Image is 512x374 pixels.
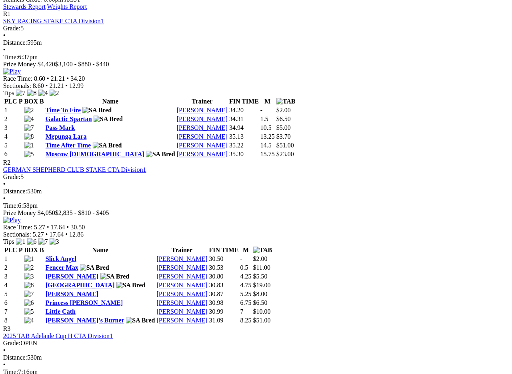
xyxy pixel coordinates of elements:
[4,106,23,114] td: 1
[3,54,18,60] span: Time:
[276,98,296,105] img: TAB
[177,151,228,157] a: [PERSON_NAME]
[71,224,85,231] span: 30.50
[177,107,228,113] a: [PERSON_NAME]
[3,18,104,24] a: SKY RACING STAKE CTA Division1
[240,308,244,315] text: 7
[51,224,65,231] span: 17.64
[3,61,509,68] div: Prize Money $4,420
[24,282,34,289] img: 8
[46,290,98,297] a: [PERSON_NAME]
[126,317,155,324] img: SA Bred
[3,25,21,32] span: Grade:
[3,209,509,217] div: Prize Money $4,050
[69,231,84,238] span: 12.86
[50,82,64,89] span: 21.21
[24,115,34,123] img: 4
[3,217,21,224] img: Play
[253,247,272,254] img: TAB
[46,107,81,113] a: Time To Fire
[38,238,48,245] img: 7
[209,316,239,324] td: 31.09
[3,32,6,39] span: •
[3,181,6,187] span: •
[3,202,509,209] div: 6:58pm
[33,82,44,89] span: 8.60
[276,107,291,113] span: $2.00
[209,308,239,316] td: 30.99
[3,202,18,209] span: Time:
[3,39,509,46] div: 595m
[51,75,65,82] span: 21.21
[80,264,109,271] img: SA Bred
[47,75,49,82] span: •
[46,317,124,324] a: [PERSON_NAME]'s Burner
[46,142,91,149] a: Time After Time
[260,115,268,122] text: 1.5
[229,115,259,123] td: 34.31
[240,299,252,306] text: 6.75
[46,151,144,157] a: Moscow [DEMOGRAPHIC_DATA]
[45,97,176,105] th: Name
[253,282,271,288] span: $19.00
[46,299,123,306] a: Princess [PERSON_NAME]
[27,90,37,97] img: 8
[3,332,113,339] a: 2025 TAB Adelaide Cup H CTA Division1
[260,142,272,149] text: 14.5
[3,46,6,53] span: •
[4,299,23,307] td: 6
[276,115,291,122] span: $6.50
[4,115,23,123] td: 2
[46,282,115,288] a: [GEOGRAPHIC_DATA]
[253,290,268,297] span: $8.00
[38,90,48,97] img: 4
[240,290,252,297] text: 5.25
[46,115,92,122] a: Galactic Spartan
[157,317,208,324] a: [PERSON_NAME]
[67,75,69,82] span: •
[209,255,239,263] td: 30.50
[50,238,59,245] img: 3
[3,90,14,96] span: Tips
[46,82,48,89] span: •
[276,133,291,140] span: $3.70
[46,308,76,315] a: Little Cath
[116,282,146,289] img: SA Bred
[4,141,23,149] td: 5
[24,255,34,263] img: 1
[46,273,98,280] a: [PERSON_NAME]
[3,166,146,173] a: GERMAN SHEPHERD CLUB STAKE CTA Division1
[24,142,34,149] img: 1
[177,133,228,140] a: [PERSON_NAME]
[19,247,23,253] span: P
[3,340,21,346] span: Grade:
[3,39,27,46] span: Distance:
[229,106,259,114] td: 34.20
[253,317,271,324] span: $51.00
[260,124,272,131] text: 10.5
[4,308,23,316] td: 7
[229,141,259,149] td: 35.22
[4,133,23,141] td: 4
[240,273,252,280] text: 4.25
[4,255,23,263] td: 1
[4,150,23,158] td: 6
[209,246,239,254] th: FIN TIME
[240,317,252,324] text: 8.25
[3,354,509,361] div: 530m
[24,133,34,140] img: 8
[3,188,27,195] span: Distance:
[24,247,38,253] span: BOX
[66,82,68,89] span: •
[253,255,268,262] span: $2.00
[146,151,175,158] img: SA Bred
[157,264,208,271] a: [PERSON_NAME]
[276,142,294,149] span: $51.00
[209,299,239,307] td: 30.98
[3,25,509,32] div: 5
[3,195,6,202] span: •
[3,347,6,354] span: •
[55,209,109,216] span: $2,835 - $810 - $405
[3,340,509,347] div: OPEN
[3,159,11,166] span: R2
